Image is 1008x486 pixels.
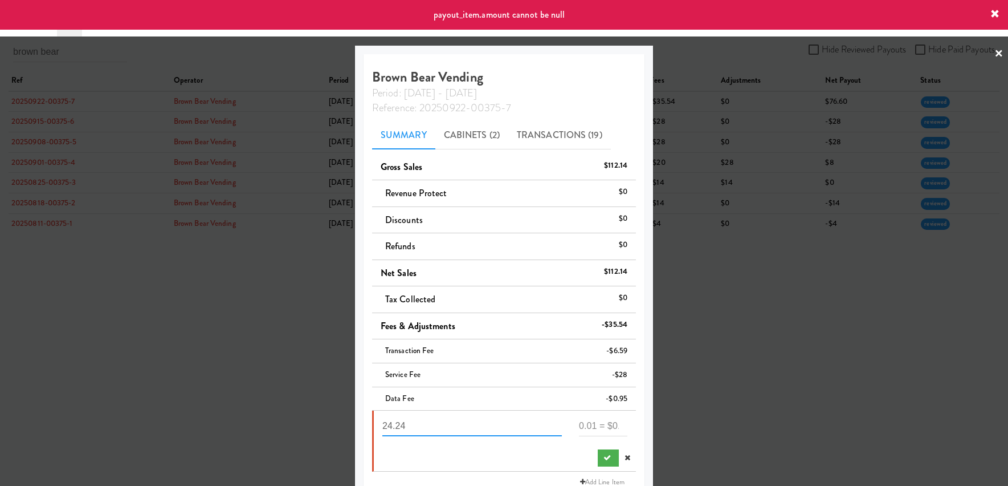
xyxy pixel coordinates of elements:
a: Transactions (19) [508,121,611,149]
span: Refunds [385,240,415,253]
li: Data Fee-$0.95 [372,387,636,411]
div: -$28 [612,368,627,382]
span: Fees & Adjustments [381,319,455,333]
div: $112.14 [604,159,627,173]
div: $0 [619,291,627,305]
input: 0.01 = $0.01 [579,415,627,436]
span: Discounts [385,213,423,226]
span: Transaction Fee [385,345,434,356]
div: $112.14 [604,265,627,279]
li: Transaction Fee-$6.59 [372,339,636,363]
span: Gross Sales [381,160,422,173]
div: -$0.95 [606,392,627,406]
li: Service Fee-$28 [372,363,636,387]
span: Data Fee [385,393,414,404]
a: Cabinets (2) [435,121,508,149]
span: Period: [DATE] - [DATE] [372,86,477,100]
span: Revenue Protect [385,187,447,200]
span: payout_item.amount cannot be null [434,8,565,21]
div: $0 [619,185,627,199]
a: × [994,37,1003,72]
div: -$35.54 [602,318,627,332]
a: Summary [372,121,435,149]
span: Reference: 20250922-00375-7 [372,100,511,115]
span: Tax Collected [385,293,435,306]
div: -$6.59 [606,344,627,358]
div: $0 [619,238,627,252]
div: $0 [619,212,627,226]
h4: Brown Bear Vending [372,70,636,115]
input: Name [382,415,562,436]
span: Service Fee [385,369,421,380]
span: Net Sales [381,266,417,280]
